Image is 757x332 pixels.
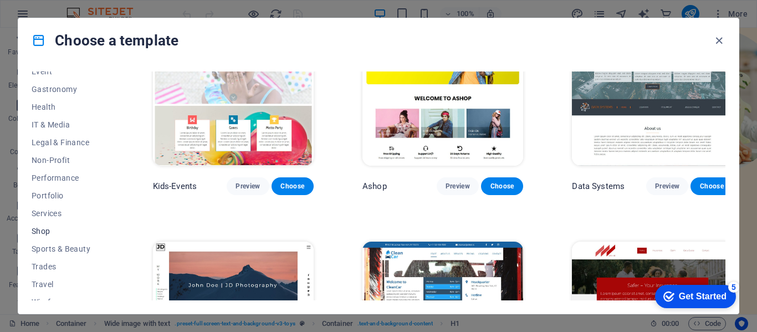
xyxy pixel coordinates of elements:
button: Choose [272,177,314,195]
span: Trades [32,262,104,271]
span: Shop [32,227,104,236]
span: Gastronomy [32,85,104,94]
span: Portfolio [32,191,104,200]
button: Preview [646,177,688,195]
span: Choose [699,182,724,191]
p: Kids-Events [153,181,197,192]
img: Kids-Events [153,18,314,166]
button: Preview [437,177,479,195]
span: Preview [236,182,260,191]
span: Performance [32,173,104,182]
button: Wireframe [32,293,104,311]
span: Travel [32,280,104,289]
h4: Choose a template [32,32,178,49]
button: Performance [32,169,104,187]
span: Choose [280,182,305,191]
img: Ashop [362,18,523,166]
span: Services [32,209,104,218]
div: Get Started 5 items remaining, 0% complete [9,6,90,29]
span: Wireframe [32,298,104,307]
div: Get Started [33,12,80,22]
span: Preview [655,182,679,191]
span: Choose [490,182,514,191]
button: Preview [227,177,269,195]
span: Health [32,103,104,111]
button: Non-Profit [32,151,104,169]
span: Preview [446,182,470,191]
p: Ashop [362,181,387,192]
button: Shop [32,222,104,240]
span: Non-Profit [32,156,104,165]
span: Event [32,67,104,76]
button: Services [32,205,104,222]
span: IT & Media [32,120,104,129]
button: Health [32,98,104,116]
button: Choose [690,177,733,195]
button: Portfolio [32,187,104,205]
button: Trades [32,258,104,275]
button: Gastronomy [32,80,104,98]
span: Sports & Beauty [32,244,104,253]
img: Data Systems [572,18,733,166]
button: Travel [32,275,104,293]
button: IT & Media [32,116,104,134]
span: Legal & Finance [32,138,104,147]
button: Legal & Finance [32,134,104,151]
button: Sports & Beauty [32,240,104,258]
button: Event [32,63,104,80]
div: 5 [82,2,93,13]
button: Choose [481,177,523,195]
p: Data Systems [572,181,625,192]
